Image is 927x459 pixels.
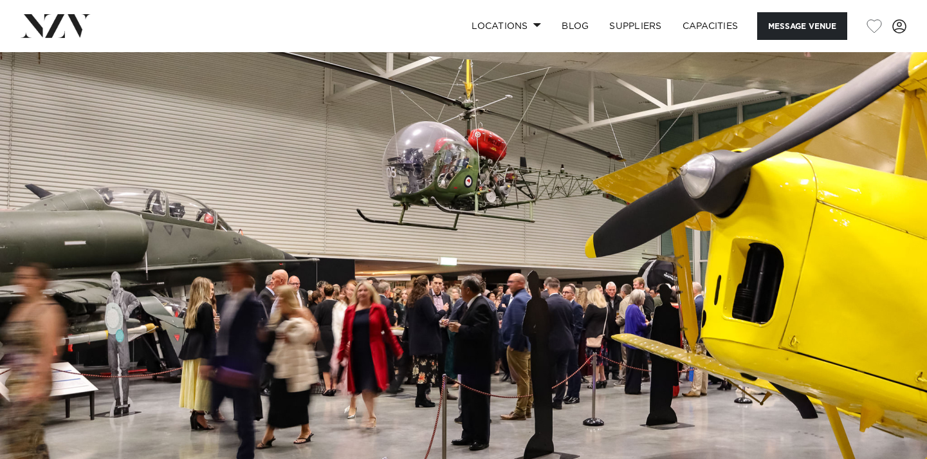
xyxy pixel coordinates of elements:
[461,12,551,40] a: Locations
[672,12,749,40] a: Capacities
[757,12,847,40] button: Message Venue
[599,12,672,40] a: SUPPLIERS
[551,12,599,40] a: BLOG
[21,14,91,37] img: nzv-logo.png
